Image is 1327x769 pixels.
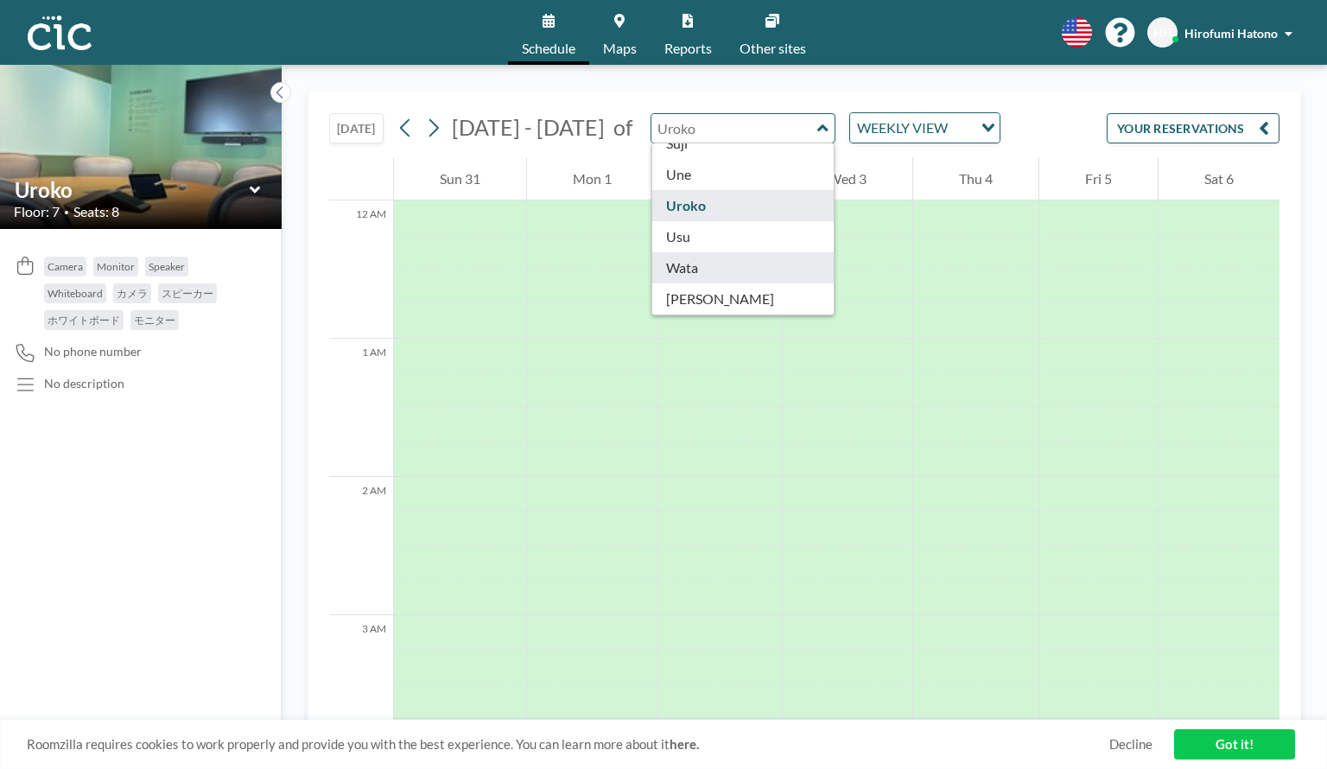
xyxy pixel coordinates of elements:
span: Roomzilla requires cookies to work properly and provide you with the best experience. You can lea... [27,736,1109,753]
span: Hirofumi Hatono [1184,26,1278,41]
span: Seats: 8 [73,203,119,220]
span: • [64,207,69,218]
span: No phone number [44,344,142,359]
img: organization-logo [28,16,92,50]
div: No description [44,376,124,391]
div: 3 AM [329,615,393,753]
div: Fri 5 [1039,157,1158,200]
span: Camera [48,260,83,273]
div: Wata [652,252,835,283]
div: [PERSON_NAME] [652,283,835,315]
span: Reports [664,41,712,55]
input: Search for option [953,117,971,139]
div: Uroko [652,190,835,221]
span: カメラ [117,287,148,300]
span: Speaker [149,260,185,273]
span: Floor: 7 [14,203,60,220]
div: Wed 3 [783,157,913,200]
span: ホワイトボード [48,314,120,327]
div: Usu [652,221,835,252]
button: YOUR RESERVATIONS [1107,113,1279,143]
span: Schedule [522,41,575,55]
div: Une [652,159,835,190]
span: モニター [134,314,175,327]
div: 1 AM [329,339,393,477]
input: Uroko [651,114,817,143]
button: [DATE] [329,113,384,143]
div: Search for option [850,113,1000,143]
div: Thu 4 [913,157,1038,200]
span: スピーカー [162,287,213,300]
div: Mon 1 [527,157,657,200]
span: WEEKLY VIEW [854,117,951,139]
span: Maps [603,41,637,55]
span: [DATE] - [DATE] [452,114,605,140]
span: Monitor [97,260,135,273]
div: 12 AM [329,200,393,339]
span: HH [1153,25,1172,41]
span: of [613,114,632,141]
span: Whiteboard [48,287,103,300]
a: here. [670,736,699,752]
div: Sun 31 [394,157,526,200]
div: Suji [652,128,835,159]
div: 2 AM [329,477,393,615]
a: Got it! [1174,729,1295,759]
span: Other sites [740,41,806,55]
input: Uroko [15,177,250,202]
a: Decline [1109,736,1152,753]
div: Sat 6 [1159,157,1279,200]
